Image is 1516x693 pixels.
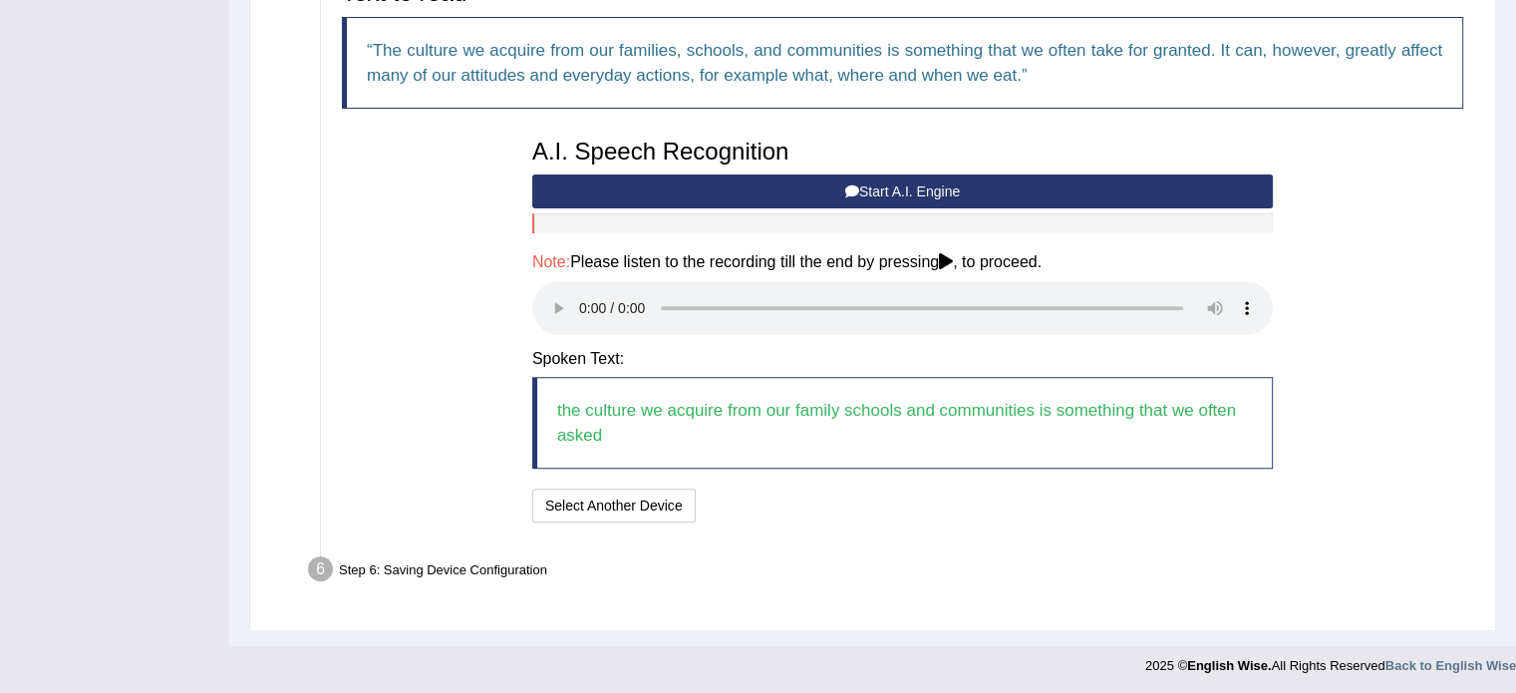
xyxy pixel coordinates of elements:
[532,253,570,270] span: Note:
[532,377,1273,469] blockquote: the culture we acquire from our family schools and communities is something that we often asked
[1385,658,1516,673] a: Back to English Wise
[532,350,1273,368] h4: Spoken Text:
[367,41,1442,85] q: The culture we acquire from our families, schools, and communities is something that we often tak...
[532,253,1273,271] h4: Please listen to the recording till the end by pressing , to proceed.
[1145,646,1516,675] div: 2025 © All Rights Reserved
[532,139,1273,165] h3: A.I. Speech Recognition
[1187,658,1271,673] strong: English Wise.
[299,550,1486,594] div: Step 6: Saving Device Configuration
[532,174,1273,208] button: Start A.I. Engine
[532,489,696,522] button: Select Another Device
